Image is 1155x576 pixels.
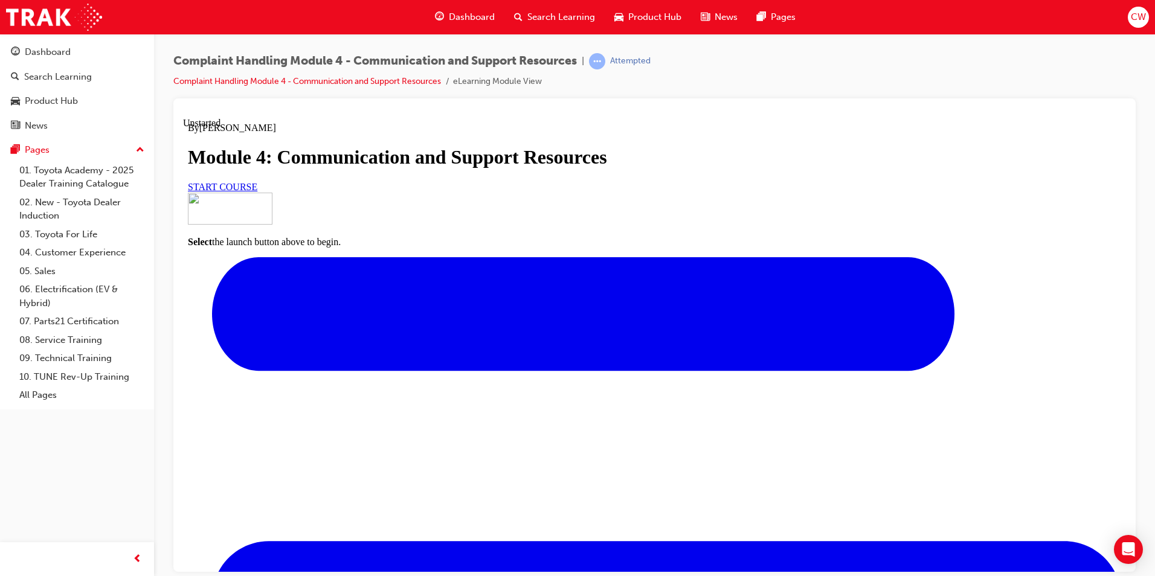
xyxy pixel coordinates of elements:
h1: Module 4: Communication and Support Resources [5,28,938,51]
span: prev-icon [133,552,142,567]
span: up-icon [136,142,144,158]
span: [PERSON_NAME] [16,5,93,15]
div: Pages [25,143,50,157]
a: 04. Customer Experience [14,243,149,262]
button: DashboardSearch LearningProduct HubNews [5,39,149,139]
span: search-icon [11,72,19,83]
a: news-iconNews [691,5,747,30]
span: News [715,10,738,24]
a: 02. New - Toyota Dealer Induction [14,193,149,225]
span: news-icon [701,10,710,25]
span: guage-icon [11,47,20,58]
span: search-icon [514,10,523,25]
div: Dashboard [25,45,71,59]
a: search-iconSearch Learning [504,5,605,30]
span: car-icon [614,10,623,25]
a: Search Learning [5,66,149,88]
button: Pages [5,139,149,161]
a: 09. Technical Training [14,349,149,368]
button: CW [1128,7,1149,28]
a: 01. Toyota Academy - 2025 Dealer Training Catalogue [14,161,149,193]
a: 10. TUNE Rev-Up Training [14,368,149,386]
span: news-icon [11,121,20,132]
div: Product Hub [25,94,78,108]
span: learningRecordVerb_ATTEMPT-icon [589,53,605,69]
span: pages-icon [757,10,766,25]
span: Pages [771,10,796,24]
a: 06. Electrification (EV & Hybrid) [14,280,149,312]
div: Open Intercom Messenger [1114,535,1143,564]
a: 05. Sales [14,262,149,281]
li: eLearning Module View [453,75,542,89]
span: CW [1131,10,1146,24]
span: Dashboard [449,10,495,24]
a: All Pages [14,386,149,405]
div: News [25,119,48,133]
img: Trak [6,4,102,31]
div: Search Learning [24,70,92,84]
span: Product Hub [628,10,681,24]
a: Dashboard [5,41,149,63]
a: Complaint Handling Module 4 - Communication and Support Resources [173,76,441,86]
a: pages-iconPages [747,5,805,30]
a: News [5,115,149,137]
div: Attempted [610,56,651,67]
span: Search Learning [527,10,595,24]
a: Product Hub [5,90,149,112]
span: pages-icon [11,145,20,156]
a: START COURSE [5,64,74,74]
span: Complaint Handling Module 4 - Communication and Support Resources [173,54,577,68]
a: 03. Toyota For Life [14,225,149,244]
strong: Select [5,119,29,129]
a: 07. Parts21 Certification [14,312,149,331]
span: car-icon [11,96,20,107]
span: | [582,54,584,68]
a: 08. Service Training [14,331,149,350]
p: the launch button above to begin. [5,119,938,130]
a: guage-iconDashboard [425,5,504,30]
a: car-iconProduct Hub [605,5,691,30]
span: guage-icon [435,10,444,25]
